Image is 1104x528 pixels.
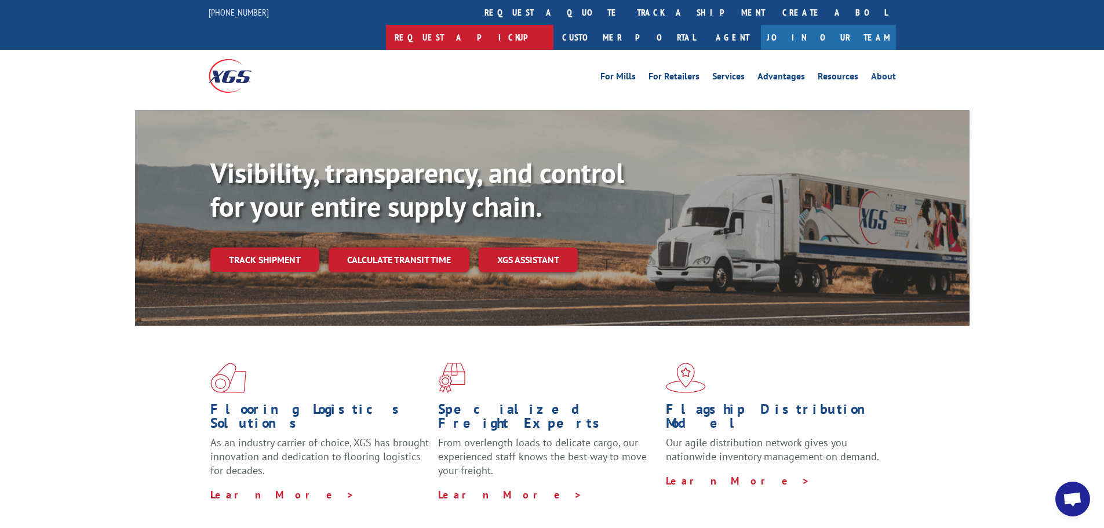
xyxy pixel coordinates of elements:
a: For Retailers [648,72,699,85]
a: Agent [704,25,761,50]
a: Calculate transit time [329,247,469,272]
a: Learn More > [210,488,355,501]
a: Track shipment [210,247,319,272]
img: xgs-icon-focused-on-flooring-red [438,363,465,393]
b: Visibility, transparency, and control for your entire supply chain. [210,155,624,224]
a: Request a pickup [386,25,553,50]
a: Join Our Team [761,25,896,50]
h1: Flooring Logistics Solutions [210,402,429,436]
a: Resources [818,72,858,85]
a: Learn More > [438,488,582,501]
a: [PHONE_NUMBER] [209,6,269,18]
img: xgs-icon-total-supply-chain-intelligence-red [210,363,246,393]
div: Open chat [1055,482,1090,516]
a: XGS ASSISTANT [479,247,578,272]
img: xgs-icon-flagship-distribution-model-red [666,363,706,393]
a: Advantages [757,72,805,85]
a: Customer Portal [553,25,704,50]
a: Services [712,72,745,85]
h1: Flagship Distribution Model [666,402,885,436]
a: For Mills [600,72,636,85]
span: Our agile distribution network gives you nationwide inventory management on demand. [666,436,879,463]
a: About [871,72,896,85]
h1: Specialized Freight Experts [438,402,657,436]
a: Learn More > [666,474,810,487]
p: From overlength loads to delicate cargo, our experienced staff knows the best way to move your fr... [438,436,657,487]
span: As an industry carrier of choice, XGS has brought innovation and dedication to flooring logistics... [210,436,429,477]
